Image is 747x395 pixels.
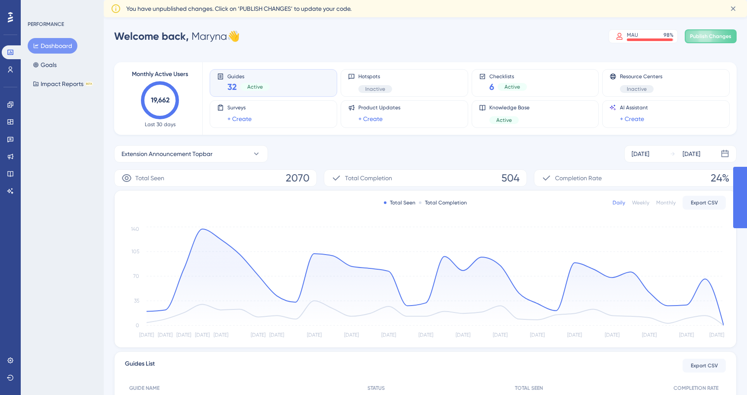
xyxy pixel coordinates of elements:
[131,226,139,232] tspan: 140
[489,104,530,111] span: Knowledge Base
[674,385,718,392] span: COMPLETION RATE
[711,361,737,387] iframe: UserGuiding AI Assistant Launcher
[145,121,176,128] span: Last 30 days
[683,196,726,210] button: Export CSV
[114,29,240,43] div: Maryna 👋
[493,332,508,338] tspan: [DATE]
[345,173,392,183] span: Total Completion
[620,73,662,80] span: Resource Centers
[632,149,649,159] div: [DATE]
[691,199,718,206] span: Export CSV
[489,81,494,93] span: 6
[358,104,400,111] span: Product Updates
[121,149,213,159] span: Extension Announcement Topbar
[227,73,270,79] span: Guides
[135,173,164,183] span: Total Seen
[269,332,284,338] tspan: [DATE]
[683,149,700,159] div: [DATE]
[381,332,396,338] tspan: [DATE]
[136,322,139,328] tspan: 0
[384,199,415,206] div: Total Seen
[489,73,527,79] span: Checklists
[85,82,93,86] div: BETA
[158,332,172,338] tspan: [DATE]
[365,86,385,92] span: Inactive
[679,332,694,338] tspan: [DATE]
[358,114,383,124] a: + Create
[132,69,188,80] span: Monthly Active Users
[131,248,139,255] tspan: 105
[28,21,64,28] div: PERFORMANCE
[613,199,625,206] div: Daily
[28,38,77,54] button: Dashboard
[620,114,644,124] a: + Create
[251,332,265,338] tspan: [DATE]
[683,359,726,373] button: Export CSV
[139,332,154,338] tspan: [DATE]
[227,114,252,124] a: + Create
[28,76,98,92] button: Impact ReportsBETA
[195,332,210,338] tspan: [DATE]
[555,173,602,183] span: Completion Rate
[419,199,467,206] div: Total Completion
[709,332,724,338] tspan: [DATE]
[685,29,737,43] button: Publish Changes
[28,57,62,73] button: Goals
[125,359,155,373] span: Guides List
[114,30,189,42] span: Welcome back,
[567,332,582,338] tspan: [DATE]
[504,83,520,90] span: Active
[176,332,191,338] tspan: [DATE]
[642,332,657,338] tspan: [DATE]
[151,96,169,104] text: 19,662
[632,199,649,206] div: Weekly
[691,362,718,369] span: Export CSV
[620,104,648,111] span: AI Assistant
[227,81,237,93] span: 32
[501,171,520,185] span: 504
[133,273,139,279] tspan: 70
[367,385,385,392] span: STATUS
[344,332,359,338] tspan: [DATE]
[247,83,263,90] span: Active
[456,332,470,338] tspan: [DATE]
[690,33,731,40] span: Publish Changes
[515,385,543,392] span: TOTAL SEEN
[627,32,638,38] div: MAU
[605,332,619,338] tspan: [DATE]
[664,32,674,38] div: 98 %
[358,73,392,80] span: Hotspots
[227,104,252,111] span: Surveys
[214,332,228,338] tspan: [DATE]
[134,298,139,304] tspan: 35
[418,332,433,338] tspan: [DATE]
[627,86,647,92] span: Inactive
[114,145,268,162] button: Extension Announcement Topbar
[496,117,512,124] span: Active
[530,332,545,338] tspan: [DATE]
[711,171,729,185] span: 24%
[307,332,322,338] tspan: [DATE]
[129,385,160,392] span: GUIDE NAME
[126,3,351,14] span: You have unpublished changes. Click on ‘PUBLISH CHANGES’ to update your code.
[656,199,676,206] div: Monthly
[286,171,310,185] span: 2070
